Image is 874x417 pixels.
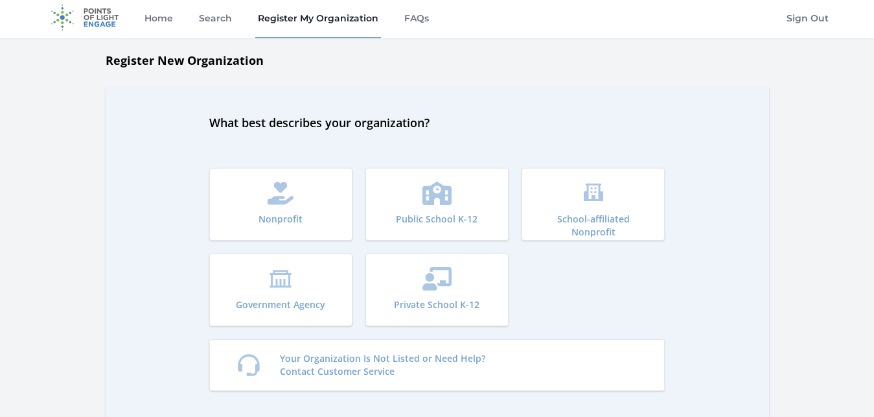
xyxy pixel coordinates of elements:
[522,168,665,241] button: School-affiliated Nonprofit
[540,213,646,239] p: School-affiliated Nonprofit
[236,298,325,311] p: Government Agency
[209,254,352,326] button: Government Agency
[209,113,665,132] h2: What best describes your organization?
[365,254,509,326] button: Private School K-12
[209,168,352,241] button: Nonprofit
[280,352,485,378] p: Your Organization Is Not Listed or Need Help? Contact Customer Service
[365,168,509,241] button: Public School K-12
[106,51,769,69] h1: Register New Organization
[209,339,665,391] a: Your Organization Is Not Listed or Need Help?Contact Customer Service
[259,213,303,226] p: Nonprofit
[394,298,479,311] p: Private School K-12
[396,213,477,226] p: Public School K-12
